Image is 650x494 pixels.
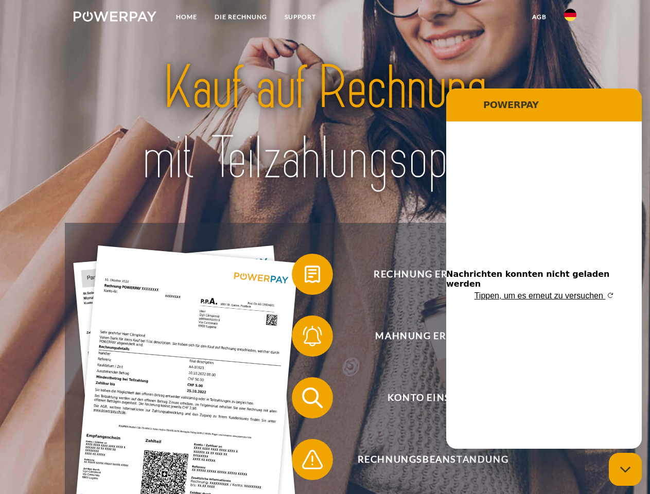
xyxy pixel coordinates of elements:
img: qb_warning.svg [300,447,325,472]
iframe: Messaging-Fenster [446,89,642,449]
img: de [564,9,576,21]
img: qb_bill.svg [300,261,325,287]
button: Mahnung erhalten? [292,315,559,357]
a: agb [523,8,555,26]
img: logo-powerpay-white.svg [74,11,156,22]
span: Rechnungsbeanstandung [307,439,559,480]
button: Rechnung erhalten? [292,254,559,295]
button: Konto einsehen [292,377,559,418]
span: Konto einsehen [307,377,559,418]
span: Rechnung erhalten? [307,254,559,295]
a: SUPPORT [276,8,325,26]
img: qb_bell.svg [300,323,325,349]
a: DIE RECHNUNG [206,8,276,26]
span: Mahnung erhalten? [307,315,559,357]
img: qb_search.svg [300,385,325,411]
img: title-powerpay_de.svg [98,49,552,197]
iframe: Schaltfläche zum Öffnen des Messaging-Fensters [609,453,642,486]
button: Rechnungsbeanstandung [292,439,559,480]
a: Home [167,8,206,26]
